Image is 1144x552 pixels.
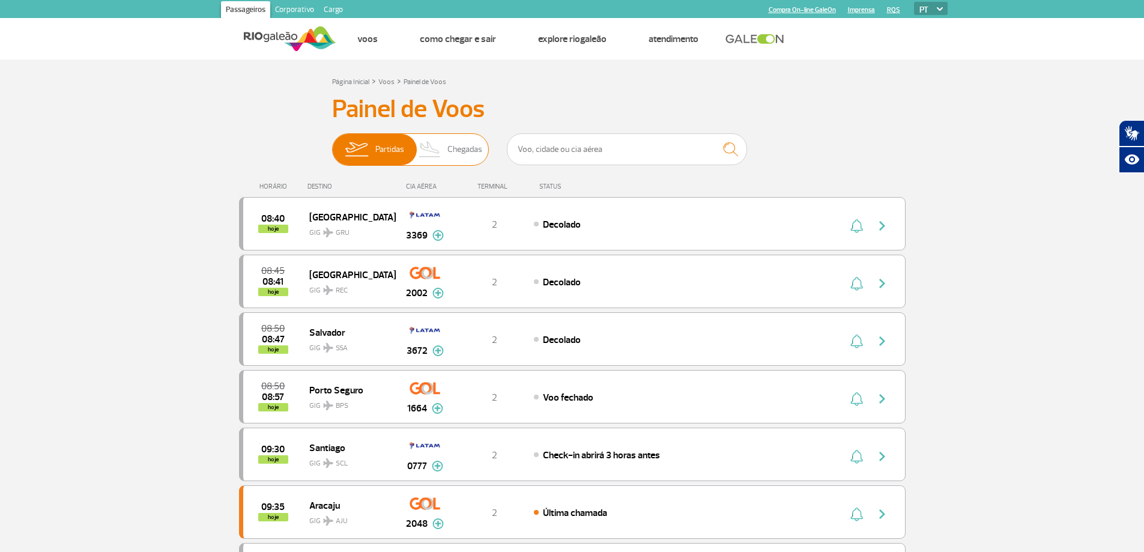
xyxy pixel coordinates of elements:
div: CIA AÉREA [395,183,455,190]
span: GIG [309,394,386,411]
span: 3672 [407,344,428,358]
a: Voos [378,77,395,86]
a: Atendimento [649,33,698,45]
span: 2025-09-26 08:50:00 [261,382,285,390]
span: Chegadas [447,134,482,165]
img: sino-painel-voo.svg [850,507,863,521]
span: 2 [492,334,497,346]
img: mais-info-painel-voo.svg [432,288,444,299]
span: GIG [309,221,386,238]
div: HORÁRIO [243,183,308,190]
span: [GEOGRAPHIC_DATA] [309,209,386,225]
span: AJU [336,516,348,527]
span: 2025-09-26 08:40:00 [261,214,285,223]
a: Painel de Voos [404,77,446,86]
span: 2002 [406,286,428,300]
span: Salvador [309,324,386,340]
img: sino-painel-voo.svg [850,334,863,348]
a: RQS [887,6,900,14]
span: 2025-09-26 08:47:00 [262,335,285,344]
img: mais-info-painel-voo.svg [432,230,444,241]
span: Decolado [543,219,581,231]
span: Voo fechado [543,392,593,404]
span: 2 [492,276,497,288]
span: Porto Seguro [309,382,386,398]
img: destiny_airplane.svg [323,343,333,353]
img: mais-info-painel-voo.svg [432,403,443,414]
span: 2025-09-26 08:45:00 [261,267,285,275]
span: 1664 [407,401,427,416]
img: seta-direita-painel-voo.svg [875,507,889,521]
img: sino-painel-voo.svg [850,219,863,233]
img: seta-direita-painel-voo.svg [875,219,889,233]
img: destiny_airplane.svg [323,228,333,237]
div: Plugin de acessibilidade da Hand Talk. [1119,120,1144,173]
span: Check-in abrirá 3 horas antes [543,449,660,461]
a: Página Inicial [332,77,369,86]
span: 2025-09-26 08:50:00 [261,324,285,333]
span: REC [336,285,348,296]
span: hoje [258,403,288,411]
button: Abrir tradutor de língua de sinais. [1119,120,1144,147]
img: sino-painel-voo.svg [850,276,863,291]
img: mais-info-painel-voo.svg [432,345,444,356]
span: 2 [492,507,497,519]
span: 2 [492,392,497,404]
span: 2025-09-26 08:41:00 [262,278,283,286]
span: hoje [258,513,288,521]
span: SSA [336,343,348,354]
div: DESTINO [307,183,395,190]
span: 2025-09-26 08:57:55 [262,393,284,401]
input: Voo, cidade ou cia aérea [507,133,747,165]
span: SCL [336,458,348,469]
span: 2025-09-26 09:35:00 [261,503,285,511]
img: sino-painel-voo.svg [850,449,863,464]
span: 2 [492,449,497,461]
span: GRU [336,228,350,238]
div: TERMINAL [455,183,533,190]
a: > [397,74,401,88]
a: Passageiros [221,1,270,20]
h3: Painel de Voos [332,94,813,124]
span: 3369 [406,228,428,243]
span: GIG [309,336,386,354]
button: Abrir recursos assistivos. [1119,147,1144,173]
a: Cargo [319,1,348,20]
span: Decolado [543,276,581,288]
span: BPS [336,401,348,411]
span: 2 [492,219,497,231]
span: Aracaju [309,497,386,513]
span: 2025-09-26 09:30:00 [261,445,285,453]
span: Decolado [543,334,581,346]
span: GIG [309,509,386,527]
a: Como chegar e sair [420,33,496,45]
img: sino-painel-voo.svg [850,392,863,406]
img: seta-direita-painel-voo.svg [875,276,889,291]
span: hoje [258,288,288,296]
img: mais-info-painel-voo.svg [432,461,443,472]
img: seta-direita-painel-voo.svg [875,334,889,348]
span: 0777 [407,459,427,473]
div: STATUS [533,183,631,190]
img: slider-embarque [337,134,375,165]
span: GIG [309,279,386,296]
img: seta-direita-painel-voo.svg [875,392,889,406]
a: > [372,74,376,88]
img: destiny_airplane.svg [323,401,333,410]
a: Voos [357,33,378,45]
span: Última chamada [543,507,607,519]
a: Corporativo [270,1,319,20]
img: destiny_airplane.svg [323,516,333,526]
img: mais-info-painel-voo.svg [432,518,444,529]
span: GIG [309,452,386,469]
span: hoje [258,455,288,464]
span: Santiago [309,440,386,455]
span: [GEOGRAPHIC_DATA] [309,267,386,282]
a: Imprensa [848,6,875,14]
a: Compra On-line GaleOn [769,6,836,14]
span: 2048 [406,517,428,531]
a: Explore RIOgaleão [538,33,607,45]
span: hoje [258,345,288,354]
img: destiny_airplane.svg [323,285,333,295]
img: slider-desembarque [413,134,448,165]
